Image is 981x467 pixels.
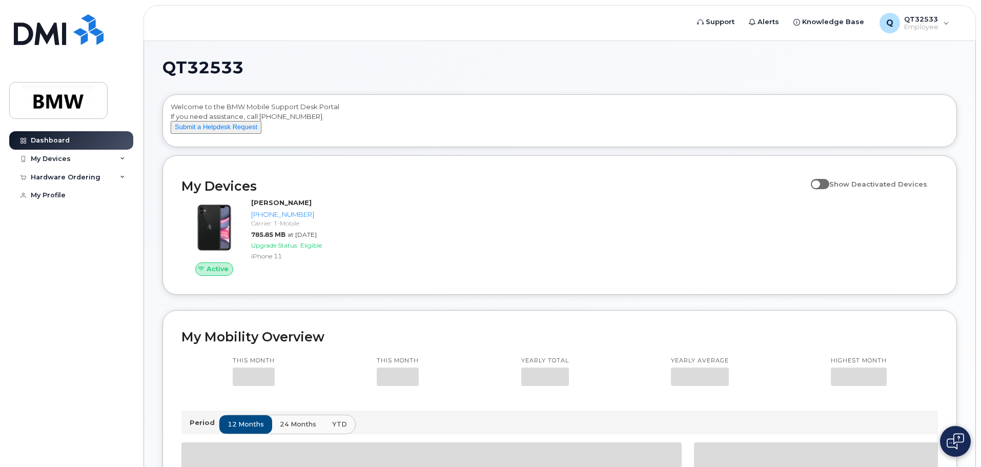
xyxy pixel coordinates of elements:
p: This month [377,357,419,365]
p: This month [233,357,275,365]
span: Show Deactivated Devices [829,180,927,188]
h2: My Mobility Overview [181,329,938,344]
div: Carrier: T-Mobile [251,219,357,228]
span: at [DATE] [288,231,317,238]
span: Active [207,264,229,274]
a: Submit a Helpdesk Request [171,123,261,131]
div: iPhone 11 [251,252,357,260]
p: Highest month [831,357,887,365]
a: Active[PERSON_NAME][PHONE_NUMBER]Carrier: T-Mobile785.85 MBat [DATE]Upgrade Status:EligibleiPhone 11 [181,198,361,276]
button: Submit a Helpdesk Request [171,121,261,134]
p: Period [190,418,219,428]
span: Eligible [300,241,322,249]
div: Welcome to the BMW Mobile Support Desk Portal If you need assistance, call [PHONE_NUMBER]. [171,102,949,143]
img: iPhone_11.jpg [190,203,239,252]
strong: [PERSON_NAME] [251,198,312,207]
span: YTD [332,419,347,429]
p: Yearly total [521,357,569,365]
p: Yearly average [671,357,729,365]
input: Show Deactivated Devices [811,174,819,182]
img: Open chat [947,433,964,450]
div: [PHONE_NUMBER] [251,210,357,219]
span: 24 months [280,419,316,429]
span: Upgrade Status: [251,241,298,249]
h2: My Devices [181,178,806,194]
span: QT32533 [162,60,243,75]
span: 785.85 MB [251,231,285,238]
